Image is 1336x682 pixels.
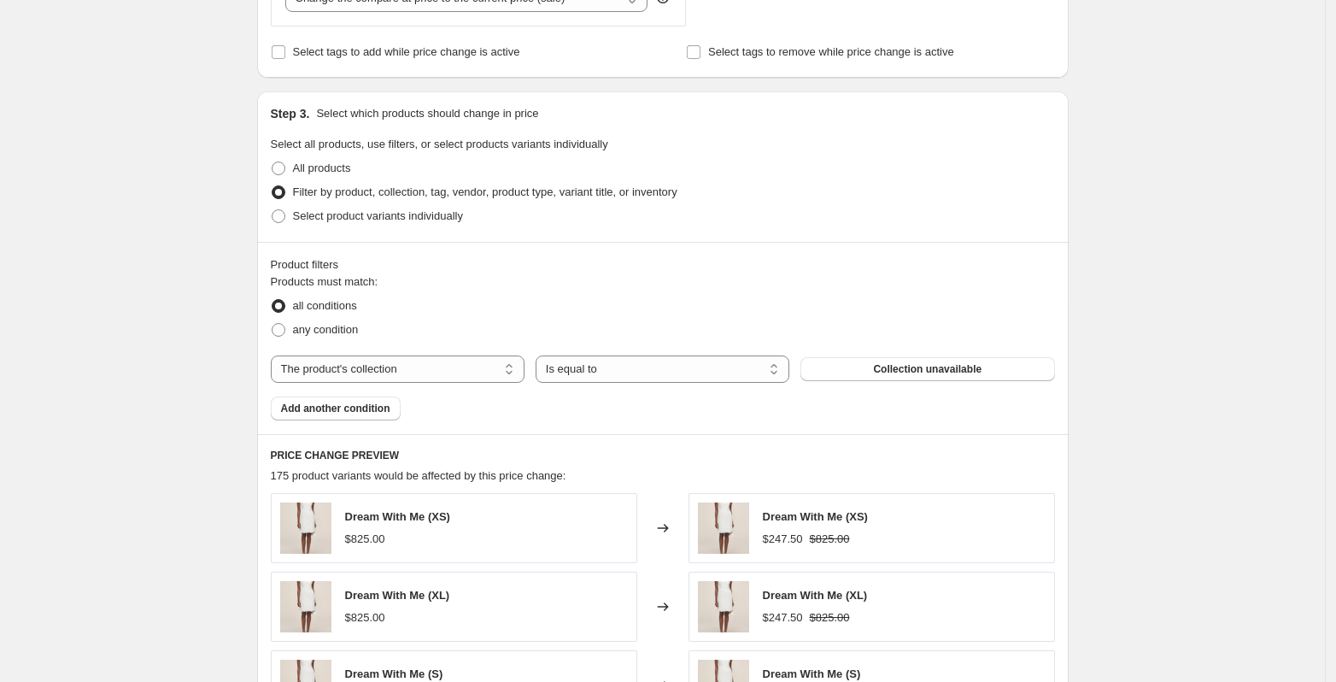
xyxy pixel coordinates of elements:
span: Add another condition [281,402,390,415]
span: Filter by product, collection, tag, vendor, product type, variant title, or inventory [293,185,677,198]
span: All products [293,162,351,174]
span: Select all products, use filters, or select products variants individually [271,138,608,150]
div: Product filters [271,256,1055,273]
img: little-white-dress-mini-vneck-embroidery-beading-anne-barge-dream-with-me_d39a6f87-778c-4537-a9d0... [280,581,331,632]
span: Dream With Me (S) [345,667,443,680]
span: Products must match: [271,275,378,288]
img: little-white-dress-mini-vneck-embroidery-beading-anne-barge-dream-with-me_d39a6f87-778c-4537-a9d0... [698,581,749,632]
h6: PRICE CHANGE PREVIEW [271,449,1055,462]
button: Add another condition [271,397,401,420]
h2: Step 3. [271,105,310,122]
img: little-white-dress-mini-vneck-embroidery-beading-anne-barge-dream-with-me_d39a6f87-778c-4537-a9d0... [280,503,331,554]
span: all conditions [293,299,357,312]
span: Dream With Me (XS) [763,510,868,523]
img: little-white-dress-mini-vneck-embroidery-beading-anne-barge-dream-with-me_d39a6f87-778c-4537-a9d0... [698,503,749,554]
span: Collection unavailable [873,362,981,376]
strike: $825.00 [810,531,850,548]
span: Select product variants individually [293,209,463,222]
span: Dream With Me (XS) [345,510,450,523]
span: Dream With Me (XL) [763,589,868,602]
div: $825.00 [345,609,385,626]
span: Select tags to remove while price change is active [708,45,954,58]
div: $825.00 [345,531,385,548]
div: $247.50 [763,531,803,548]
span: Dream With Me (S) [763,667,861,680]
div: $247.50 [763,609,803,626]
span: Dream With Me (XL) [345,589,450,602]
span: any condition [293,323,359,336]
strike: $825.00 [810,609,850,626]
span: Select tags to add while price change is active [293,45,520,58]
p: Select which products should change in price [316,105,538,122]
button: Collection unavailable [800,357,1054,381]
span: 175 product variants would be affected by this price change: [271,469,566,482]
